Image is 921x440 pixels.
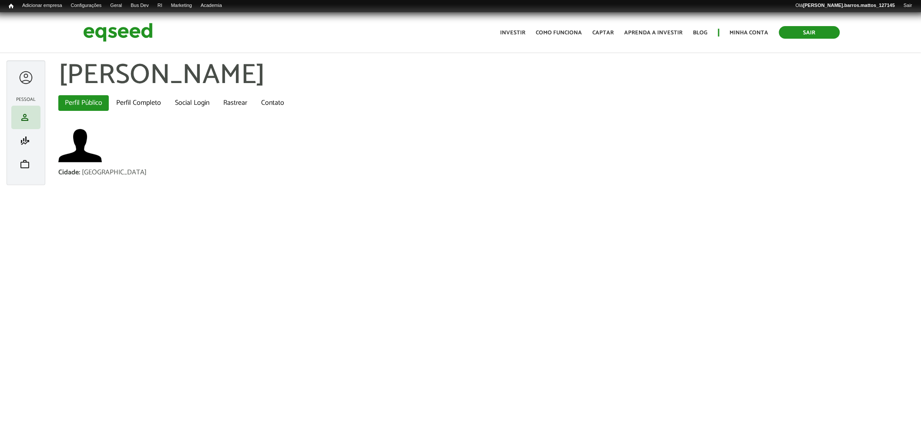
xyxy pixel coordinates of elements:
a: RI [153,2,167,9]
a: Início [4,2,18,10]
img: EqSeed [83,21,153,44]
span: work [20,159,30,170]
a: Adicionar empresa [18,2,67,9]
li: Minha simulação [11,129,40,153]
a: Blog [693,30,708,36]
li: Meu portfólio [11,153,40,176]
a: Social Login [168,95,216,111]
a: Geral [106,2,126,9]
a: Contato [255,95,291,111]
a: Ver perfil do usuário. [58,124,102,167]
a: Academia [196,2,226,9]
a: Investir [501,30,526,36]
span: finance_mode [20,136,30,146]
span: Início [9,3,13,9]
h2: Pessoal [11,97,40,102]
li: Meu perfil [11,106,40,129]
span: : [79,167,80,178]
div: [GEOGRAPHIC_DATA] [82,169,147,176]
a: Aprenda a investir [625,30,683,36]
a: work [13,159,38,170]
a: Olá[PERSON_NAME].barros.mattos_127145 [791,2,899,9]
span: person [20,112,30,123]
a: Marketing [167,2,196,9]
a: Bus Dev [126,2,153,9]
img: Foto de Natalia de Barros Silva Mattos [58,124,102,167]
a: Perfil Público [58,95,109,111]
a: finance_mode [13,136,38,146]
a: Sair [899,2,917,9]
a: Como funciona [536,30,582,36]
a: Minha conta [730,30,769,36]
a: person [13,112,38,123]
a: Captar [593,30,614,36]
a: Sair [779,26,840,39]
a: Rastrear [217,95,254,111]
a: Perfil Completo [110,95,168,111]
div: Cidade [58,169,82,176]
strong: [PERSON_NAME].barros.mattos_127145 [803,3,895,8]
a: Expandir menu [18,70,34,86]
h1: [PERSON_NAME] [58,60,914,91]
a: Configurações [67,2,106,9]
